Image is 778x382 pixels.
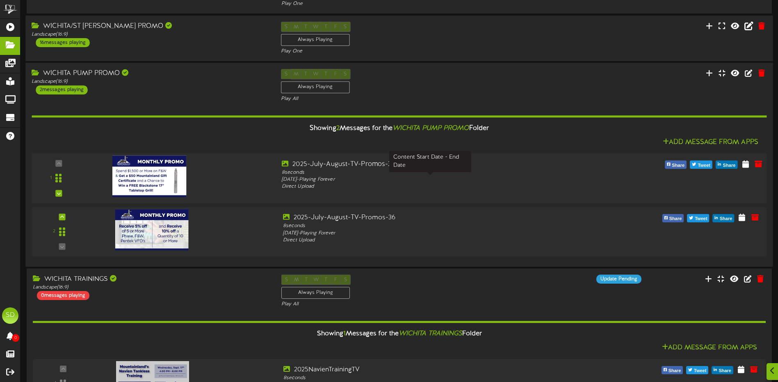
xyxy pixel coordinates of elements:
[665,161,687,169] button: Share
[712,366,733,374] button: Share
[12,334,19,342] span: 0
[399,330,462,337] i: WICHITA TRAININGS
[687,214,709,223] button: Tweet
[37,291,89,300] div: 0 messages playing
[281,48,518,55] div: Play One
[282,169,579,176] div: 8 seconds
[713,214,735,223] button: Share
[670,161,686,170] span: Share
[33,284,269,291] div: Landscape ( 16:9 )
[2,307,18,324] div: SD
[283,237,577,244] div: Direct Upload
[27,325,772,343] div: Showing Messages for the Folder
[283,375,577,382] div: 8 seconds
[282,176,579,183] div: [DATE] - Playing Forever
[32,31,268,38] div: Landscape ( 16:9 )
[343,330,346,337] span: 1
[692,366,708,375] span: Tweet
[282,160,579,169] div: 2025-July-August-TV-Promos-35
[718,215,734,224] span: Share
[32,22,268,31] div: WICHITA/ST [PERSON_NAME] PROMO
[115,209,188,250] img: 0dcc1fe9-7de6-40e1-b6bc-ff6971ee5578.png
[25,120,773,137] div: Showing Messages for the Folder
[283,213,577,223] div: 2025-July-August-TV-Promos-36
[596,275,641,284] div: Update Pending
[112,155,186,197] img: 176941d0-d6d9-40f0-b1b0-e3fd4cc3f210.png
[662,214,684,223] button: Share
[283,223,577,230] div: 8 seconds
[668,215,684,224] span: Share
[283,365,577,375] div: 2025NavienTrainingTV
[717,366,733,375] span: Share
[281,301,518,308] div: Play All
[659,343,760,353] button: Add Message From Apps
[281,82,350,93] div: Always Playing
[660,137,761,148] button: Add Message From Apps
[281,34,350,46] div: Always Playing
[336,125,340,132] span: 2
[282,183,579,190] div: Direct Upload
[721,161,737,170] span: Share
[283,230,577,237] div: [DATE] - Playing Forever
[716,161,737,169] button: Share
[667,366,683,375] span: Share
[36,38,89,47] div: 16 messages playing
[662,366,683,374] button: Share
[32,69,268,78] div: WICHITA PUMP PROMO
[392,125,469,132] i: WICHITA PUMP PROMO
[281,95,518,102] div: Play All
[690,161,712,169] button: Tweet
[281,0,518,7] div: Play One
[33,275,269,284] div: WICHITA TRAININGS
[686,366,708,374] button: Tweet
[36,86,87,95] div: 2 messages playing
[693,215,709,224] span: Tweet
[281,287,350,299] div: Always Playing
[696,161,712,170] span: Tweet
[32,78,268,85] div: Landscape ( 16:9 )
